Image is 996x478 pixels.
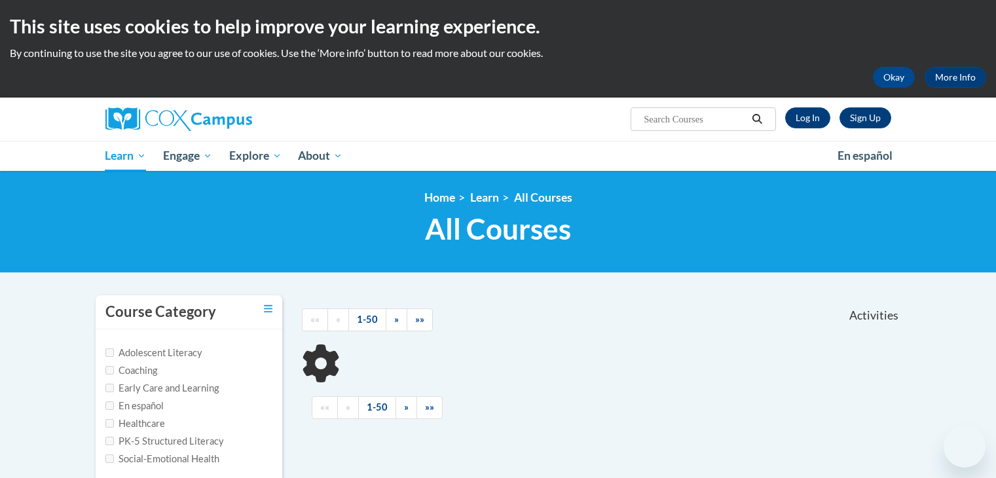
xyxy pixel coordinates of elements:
[514,191,572,204] a: All Courses
[310,314,320,325] span: ««
[642,111,747,127] input: Search Courses
[105,452,219,466] label: Social-Emotional Health
[105,384,114,392] input: Checkbox for Options
[105,348,114,357] input: Checkbox for Options
[747,111,767,127] button: Search
[289,141,351,171] a: About
[838,149,893,162] span: En español
[348,308,386,331] a: 1-50
[425,401,434,413] span: »»
[105,148,146,164] span: Learn
[229,148,282,164] span: Explore
[97,141,155,171] a: Learn
[829,142,901,170] a: En español
[849,308,898,323] span: Activities
[264,302,272,316] a: Toggle collapse
[873,67,915,88] button: Okay
[839,107,891,128] a: Register
[336,314,341,325] span: «
[407,308,433,331] a: End
[424,191,455,204] a: Home
[925,67,986,88] a: More Info
[105,401,114,410] input: Checkbox for Options
[416,396,443,419] a: End
[785,107,830,128] a: Log In
[394,314,399,325] span: »
[105,107,354,131] a: Cox Campus
[155,141,221,171] a: Engage
[105,302,216,322] h3: Course Category
[105,416,165,431] label: Healthcare
[105,363,157,378] label: Coaching
[10,46,986,60] p: By continuing to use the site you agree to our use of cookies. Use the ‘More info’ button to read...
[105,366,114,375] input: Checkbox for Options
[337,396,359,419] a: Previous
[415,314,424,325] span: »»
[298,148,342,164] span: About
[221,141,290,171] a: Explore
[105,434,224,449] label: PK-5 Structured Literacy
[346,401,350,413] span: «
[470,191,499,204] a: Learn
[86,141,911,171] div: Main menu
[425,211,571,246] span: All Courses
[386,308,407,331] a: Next
[105,399,164,413] label: En español
[105,437,114,445] input: Checkbox for Options
[105,346,202,360] label: Adolescent Literacy
[163,148,212,164] span: Engage
[10,13,986,39] h2: This site uses cookies to help improve your learning experience.
[302,308,328,331] a: Begining
[105,381,219,395] label: Early Care and Learning
[404,401,409,413] span: »
[944,426,986,468] iframe: Button to launch messaging window
[105,419,114,428] input: Checkbox for Options
[312,396,338,419] a: Begining
[105,454,114,463] input: Checkbox for Options
[327,308,349,331] a: Previous
[320,401,329,413] span: ««
[396,396,417,419] a: Next
[105,107,252,131] img: Cox Campus
[358,396,396,419] a: 1-50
